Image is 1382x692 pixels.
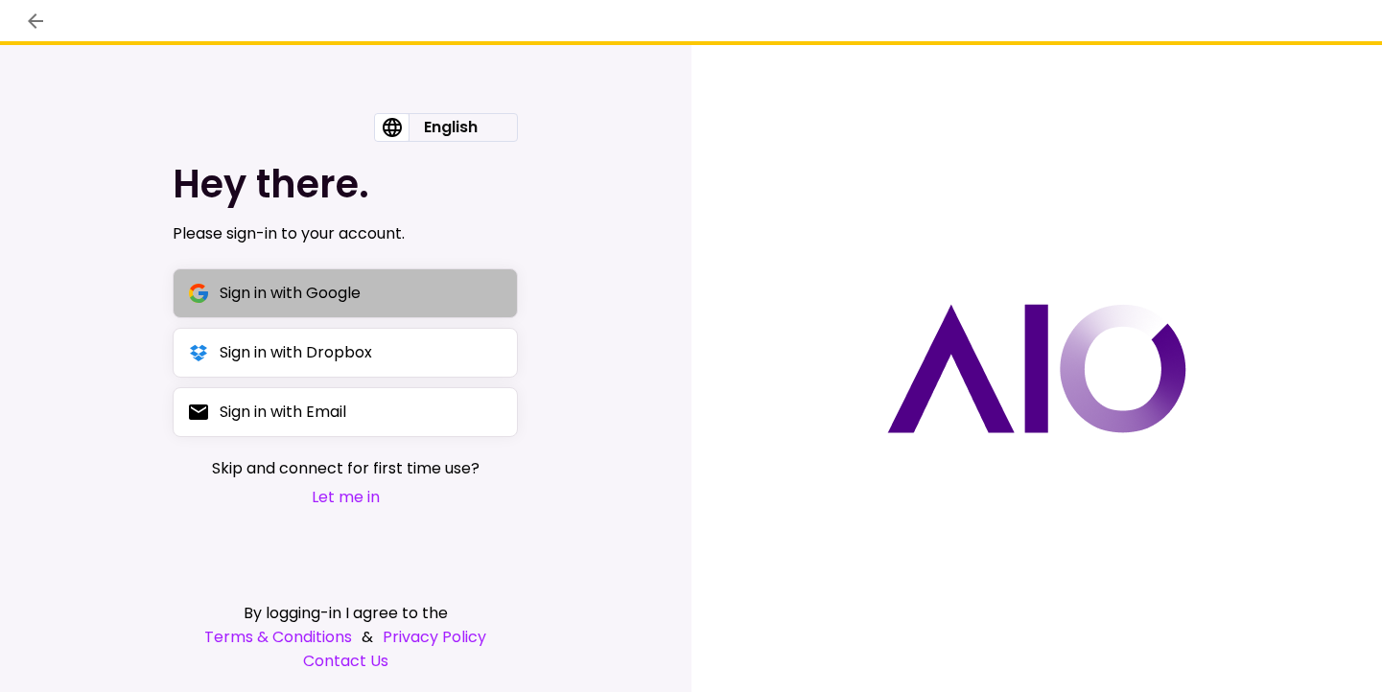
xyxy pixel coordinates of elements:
[383,625,486,649] a: Privacy Policy
[173,649,518,673] a: Contact Us
[220,340,372,364] div: Sign in with Dropbox
[887,304,1186,433] img: AIO logo
[212,456,480,480] span: Skip and connect for first time use?
[19,5,52,37] button: back
[173,387,518,437] button: Sign in with Email
[173,222,518,245] div: Please sign-in to your account.
[220,400,346,424] div: Sign in with Email
[173,625,518,649] div: &
[212,485,480,509] button: Let me in
[173,161,518,207] h1: Hey there.
[173,268,518,318] button: Sign in with Google
[220,281,361,305] div: Sign in with Google
[409,114,493,141] div: English
[204,625,352,649] a: Terms & Conditions
[173,328,518,378] button: Sign in with Dropbox
[173,601,518,625] div: By logging-in I agree to the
